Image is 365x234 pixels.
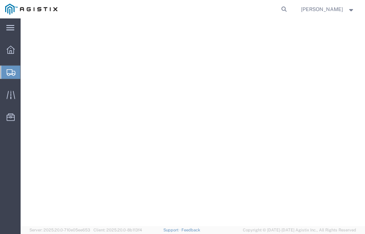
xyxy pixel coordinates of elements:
a: Feedback [181,228,200,232]
span: Neil Coehlo [301,5,343,13]
a: Support [163,228,182,232]
iframe: FS Legacy Container [21,18,365,226]
img: logo [5,4,57,15]
span: Client: 2025.20.0-8b113f4 [93,228,142,232]
button: [PERSON_NAME] [301,5,355,14]
span: Server: 2025.20.0-710e05ee653 [29,228,90,232]
span: Copyright © [DATE]-[DATE] Agistix Inc., All Rights Reserved [243,227,356,233]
